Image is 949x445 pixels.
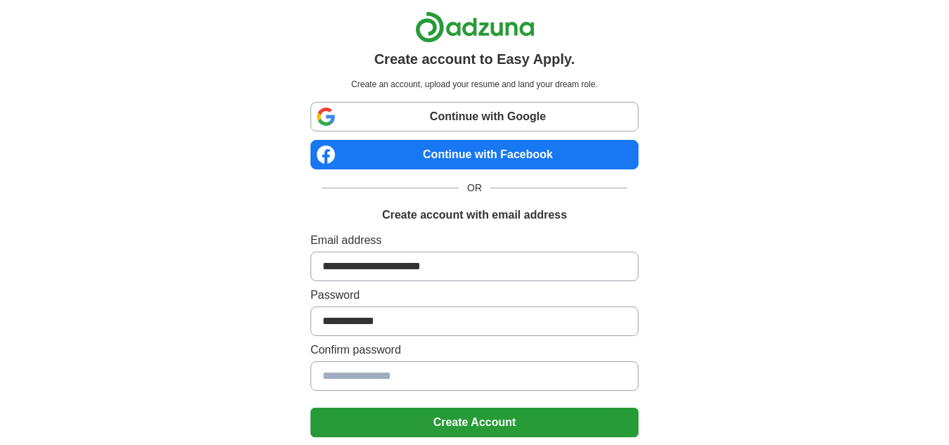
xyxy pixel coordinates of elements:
[310,342,639,359] label: Confirm password
[459,181,490,195] span: OR
[310,140,639,169] a: Continue with Facebook
[310,408,639,437] button: Create Account
[374,49,575,70] h1: Create account to Easy Apply.
[310,232,639,249] label: Email address
[415,11,535,43] img: Adzuna logo
[310,102,639,131] a: Continue with Google
[310,287,639,304] label: Password
[382,207,567,224] h1: Create account with email address
[313,78,636,91] p: Create an account, upload your resume and land your dream role.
